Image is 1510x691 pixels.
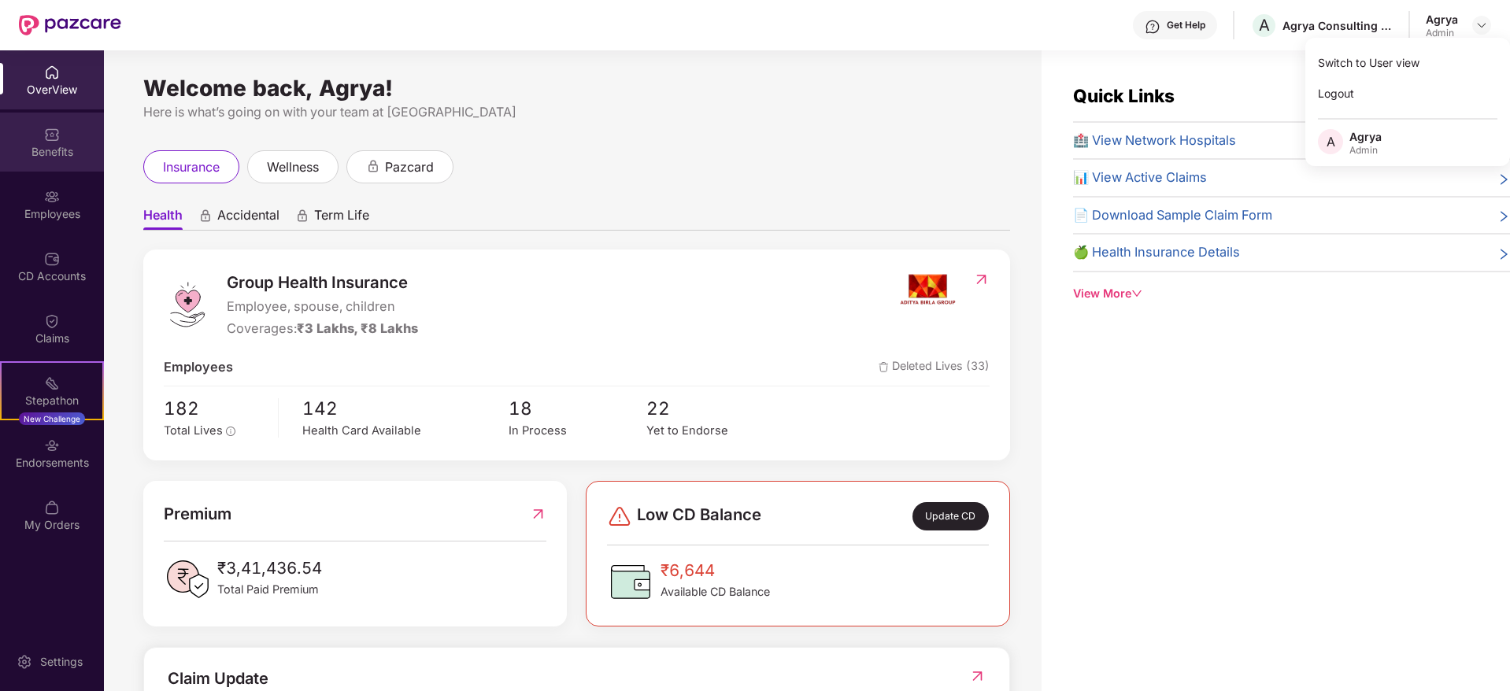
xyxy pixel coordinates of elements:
[44,500,60,515] img: svg+xml;base64,PHN2ZyBpZD0iTXlfT3JkZXJzIiBkYXRhLW5hbWU9Ik15IE9yZGVycyIgeG1sbnM9Imh0dHA6Ly93d3cudz...
[227,270,418,295] span: Group Health Insurance
[646,422,784,440] div: Yet to Endorse
[302,394,509,423] span: 142
[164,556,211,603] img: PaidPremiumIcon
[164,281,211,328] img: logo
[1073,205,1272,226] span: 📄 Download Sample Claim Form
[302,422,509,440] div: Health Card Available
[17,654,32,670] img: svg+xml;base64,PHN2ZyBpZD0iU2V0dGluZy0yMHgyMCIgeG1sbnM9Imh0dHA6Ly93d3cudzMub3JnLzIwMDAvc3ZnIiB3aW...
[509,422,646,440] div: In Process
[646,394,784,423] span: 22
[1145,19,1160,35] img: svg+xml;base64,PHN2ZyBpZD0iSGVscC0zMngzMiIgeG1sbnM9Imh0dHA6Ly93d3cudzMub3JnLzIwMDAvc3ZnIiB3aWR0aD...
[297,320,418,336] span: ₹3 Lakhs, ₹8 Lakhs
[19,15,121,35] img: New Pazcare Logo
[44,375,60,391] img: svg+xml;base64,PHN2ZyB4bWxucz0iaHR0cDovL3d3dy53My5vcmcvMjAwMC9zdmciIHdpZHRoPSIyMSIgaGVpZ2h0PSIyMC...
[44,438,60,453] img: svg+xml;base64,PHN2ZyBpZD0iRW5kb3JzZW1lbnRzIiB4bWxucz0iaHR0cDovL3d3dy53My5vcmcvMjAwMC9zdmciIHdpZH...
[168,667,268,691] div: Claim Update
[607,504,632,529] img: svg+xml;base64,PHN2ZyBpZD0iRGFuZ2VyLTMyeDMyIiB4bWxucz0iaHR0cDovL3d3dy53My5vcmcvMjAwMC9zdmciIHdpZH...
[969,668,986,684] img: RedirectIcon
[143,102,1010,122] div: Here is what’s going on with your team at [GEOGRAPHIC_DATA]
[1426,12,1458,27] div: Agrya
[227,319,418,339] div: Coverages:
[164,394,267,423] span: 182
[35,654,87,670] div: Settings
[879,357,990,378] span: Deleted Lives (33)
[295,209,309,223] div: animation
[226,427,235,436] span: info-circle
[1073,131,1236,151] span: 🏥 View Network Hospitals
[1497,246,1510,263] span: right
[1305,47,1510,78] div: Switch to User view
[227,297,418,317] span: Employee, spouse, children
[1167,19,1205,31] div: Get Help
[973,272,990,287] img: RedirectIcon
[19,412,85,425] div: New Challenge
[164,501,231,527] span: Premium
[2,393,102,408] div: Stepathon
[1073,168,1207,188] span: 📊 View Active Claims
[1131,288,1142,299] span: down
[661,583,770,600] span: Available CD Balance
[217,581,322,598] span: Total Paid Premium
[267,157,319,177] span: wellness
[1073,242,1240,263] span: 🍏 Health Insurance Details
[1475,19,1488,31] img: svg+xml;base64,PHN2ZyBpZD0iRHJvcGRvd24tMzJ4MzIiIHhtbG5zPSJodHRwOi8vd3d3LnczLm9yZy8yMDAwL3N2ZyIgd2...
[143,82,1010,94] div: Welcome back, Agrya!
[44,65,60,80] img: svg+xml;base64,PHN2ZyBpZD0iSG9tZSIgeG1sbnM9Imh0dHA6Ly93d3cudzMub3JnLzIwMDAvc3ZnIiB3aWR0aD0iMjAiIG...
[44,251,60,267] img: svg+xml;base64,PHN2ZyBpZD0iQ0RfQWNjb3VudHMiIGRhdGEtbmFtZT0iQ0QgQWNjb3VudHMiIHhtbG5zPSJodHRwOi8vd3...
[607,558,654,605] img: CDBalanceIcon
[1349,144,1382,157] div: Admin
[1349,129,1382,144] div: Agrya
[385,157,434,177] span: pazcard
[1305,78,1510,109] div: Logout
[1073,85,1175,106] span: Quick Links
[1426,27,1458,39] div: Admin
[509,394,646,423] span: 18
[912,502,989,530] div: Update CD
[314,207,369,230] span: Term Life
[530,501,546,527] img: RedirectIcon
[198,209,213,223] div: animation
[661,558,770,583] span: ₹6,644
[637,502,761,530] span: Low CD Balance
[1259,16,1270,35] span: A
[143,207,183,230] span: Health
[1497,209,1510,226] span: right
[1327,132,1335,151] span: A
[1497,171,1510,188] span: right
[44,313,60,329] img: svg+xml;base64,PHN2ZyBpZD0iQ2xhaW0iIHhtbG5zPSJodHRwOi8vd3d3LnczLm9yZy8yMDAwL3N2ZyIgd2lkdGg9IjIwIi...
[898,270,957,309] img: insurerIcon
[163,157,220,177] span: insurance
[1073,285,1510,302] div: View More
[217,556,322,581] span: ₹3,41,436.54
[217,207,279,230] span: Accidental
[44,189,60,205] img: svg+xml;base64,PHN2ZyBpZD0iRW1wbG95ZWVzIiB4bWxucz0iaHR0cDovL3d3dy53My5vcmcvMjAwMC9zdmciIHdpZHRoPS...
[164,357,233,378] span: Employees
[366,159,380,173] div: animation
[1282,18,1393,33] div: Agrya Consulting Private Limited
[879,362,889,372] img: deleteIcon
[164,423,223,438] span: Total Lives
[44,127,60,142] img: svg+xml;base64,PHN2ZyBpZD0iQmVuZWZpdHMiIHhtbG5zPSJodHRwOi8vd3d3LnczLm9yZy8yMDAwL3N2ZyIgd2lkdGg9Ij...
